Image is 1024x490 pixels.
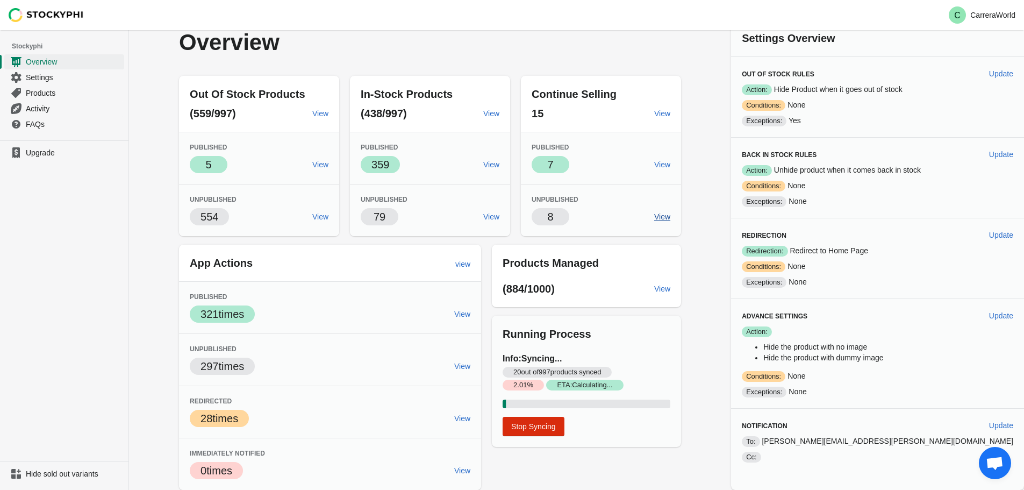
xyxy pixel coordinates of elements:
[451,254,475,274] a: view
[4,145,124,160] a: Upgrade
[654,109,670,118] span: View
[742,151,980,159] h3: Back in Stock Rules
[763,342,1013,352] li: Hide the product with no image
[742,277,786,288] span: Exceptions:
[479,104,504,123] a: View
[4,54,124,69] a: Overview
[742,231,980,240] h3: Redirection
[454,466,470,475] span: View
[454,414,470,423] span: View
[26,468,122,479] span: Hide sold out variants
[742,326,772,337] span: Action:
[190,144,227,151] span: Published
[26,88,122,98] span: Products
[26,72,122,83] span: Settings
[763,352,1013,363] li: Hide the product with dummy image
[361,108,407,119] span: (438/997)
[742,115,1013,126] p: Yes
[650,207,675,226] a: View
[12,41,128,52] span: Stockyphi
[650,279,675,299] a: View
[308,155,333,174] a: View
[4,116,124,132] a: FAQs
[742,165,1013,176] p: Unhide product when it comes back in stock
[483,160,499,169] span: View
[985,225,1018,245] button: Update
[9,8,84,22] img: Stockyphi
[190,257,253,269] span: App Actions
[742,84,772,95] span: Action:
[361,144,398,151] span: Published
[479,155,504,174] a: View
[483,212,499,221] span: View
[742,84,1013,95] p: Hide Product when it goes out of stock
[450,357,475,376] a: View
[742,165,772,176] span: Action:
[503,328,591,340] span: Running Process
[200,308,244,320] span: 321 times
[190,108,236,119] span: (559/997)
[654,212,670,221] span: View
[361,196,407,203] span: Unpublished
[483,109,499,118] span: View
[742,436,760,447] span: To:
[548,211,554,223] span: 8
[503,380,544,390] span: 2.01 %
[985,306,1018,325] button: Update
[742,100,1013,111] p: None
[312,160,328,169] span: View
[454,362,470,371] span: View
[361,88,453,100] span: In-Stock Products
[200,360,244,372] span: 297 times
[206,159,212,171] span: 5
[742,196,786,207] span: Exceptions:
[742,386,1013,397] p: None
[654,285,670,293] span: View
[548,159,554,171] span: 7
[970,11,1015,19] p: CarreraWorld
[26,56,122,67] span: Overview
[503,283,555,295] span: (884/1000)
[200,211,218,223] span: 554
[312,212,328,221] span: View
[479,207,504,226] a: View
[4,85,124,101] a: Products
[742,387,786,397] span: Exceptions:
[742,422,980,430] h3: Notification
[371,159,389,171] span: 359
[503,367,612,378] span: 20 out of 997 products synced
[190,196,237,203] span: Unpublished
[190,345,237,353] span: Unpublished
[742,245,1013,257] p: Redirect to Home Page
[742,436,1013,447] p: [PERSON_NAME][EMAIL_ADDRESS][PERSON_NAME][DOMAIN_NAME]
[985,64,1018,83] button: Update
[450,461,475,480] a: View
[532,196,578,203] span: Unpublished
[742,196,1013,207] p: None
[503,257,599,269] span: Products Managed
[742,276,1013,288] p: None
[742,180,1013,191] p: None
[742,261,1013,272] p: None
[742,312,980,321] h3: Advance Settings
[4,101,124,116] a: Activity
[503,417,564,436] button: Stop Syncing
[308,207,333,226] a: View
[190,293,227,301] span: Published
[985,145,1018,164] button: Update
[312,109,328,118] span: View
[650,155,675,174] a: View
[454,310,470,318] span: View
[190,397,232,405] span: Redirected
[985,416,1018,435] button: Update
[532,108,543,119] span: 15
[954,11,961,20] text: C
[742,261,785,272] span: Conditions:
[742,100,785,111] span: Conditions:
[26,147,122,158] span: Upgrade
[450,409,475,428] a: View
[989,231,1013,239] span: Update
[989,421,1013,430] span: Update
[308,104,333,123] a: View
[532,88,617,100] span: Continue Selling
